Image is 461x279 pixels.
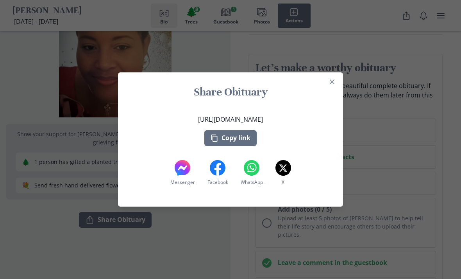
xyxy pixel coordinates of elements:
[170,179,195,186] span: Messenger
[326,76,338,88] button: Close
[127,85,334,99] h1: Share Obituary
[239,158,264,188] button: WhatsApp
[274,158,293,188] button: X
[206,158,230,188] button: Facebook
[241,179,263,186] span: WhatsApp
[282,179,284,186] span: X
[198,115,263,124] p: [URL][DOMAIN_NAME]
[207,179,228,186] span: Facebook
[204,130,257,146] button: Copy link
[169,158,197,188] button: Messenger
